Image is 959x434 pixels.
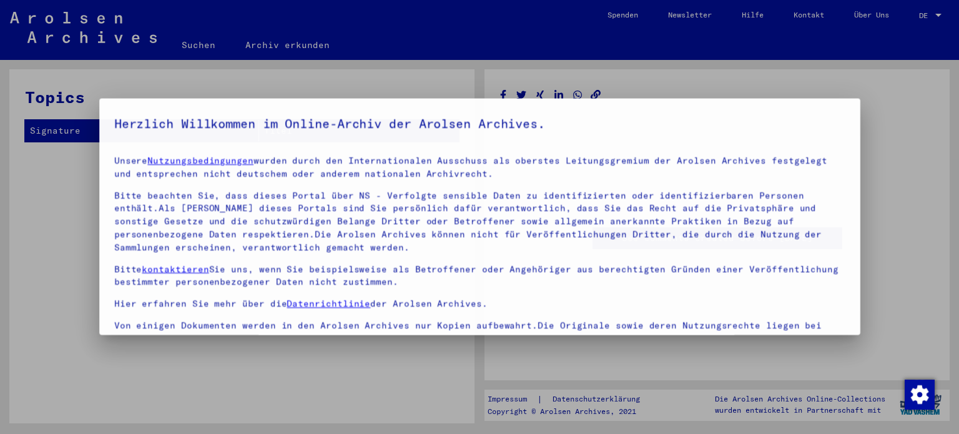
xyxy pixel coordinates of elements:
a: Nutzungsbedingungen [145,154,252,165]
p: Von einigen Dokumenten werden in den Arolsen Archives nur Kopien aufbewahrt.Die Originale sowie d... [111,320,848,346]
h5: Herzlich Willkommen im Online-Archiv der Arolsen Archives. [111,112,848,132]
a: kontaktieren [139,264,207,275]
a: kontaktieren Sie uns [235,333,347,345]
p: Bitte Sie uns, wenn Sie beispielsweise als Betroffener oder Angehöriger aus berechtigten Gründen ... [111,263,848,289]
p: Hier erfahren Sie mehr über die der Arolsen Archives. [111,298,848,311]
img: Zustimmung ändern [905,380,935,410]
a: Datenrichtlinie [285,298,370,310]
p: Bitte beachten Sie, dass dieses Portal über NS - Verfolgte sensible Daten zu identifizierten oder... [111,189,848,254]
p: Unsere wurden durch den Internationalen Ausschuss als oberstes Leitungsgremium der Arolsen Archiv... [111,154,848,180]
